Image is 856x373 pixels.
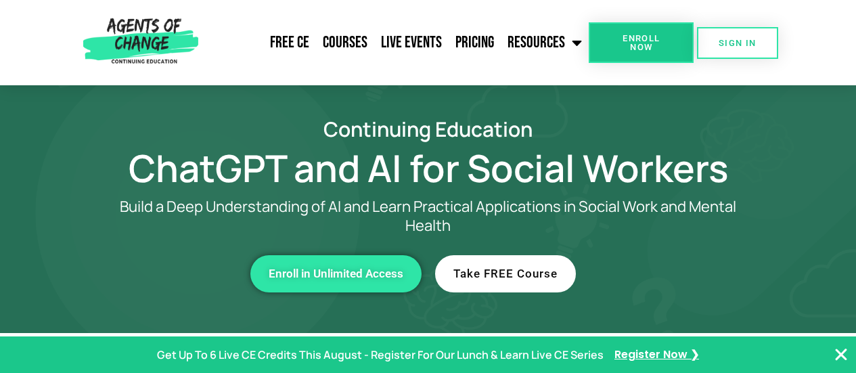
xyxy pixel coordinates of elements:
[250,255,422,292] a: Enroll in Unlimited Access
[610,34,672,51] span: Enroll Now
[43,119,814,139] h2: Continuing Education
[501,26,589,60] a: Resources
[453,268,558,280] span: Take FREE Course
[614,345,699,365] a: Register Now ❯
[833,347,849,363] button: Close Banner
[316,26,374,60] a: Courses
[719,39,757,47] span: SIGN IN
[263,26,316,60] a: Free CE
[697,27,778,59] a: SIGN IN
[157,345,604,365] p: Get Up To 6 Live CE Credits This August - Register For Our Lunch & Learn Live CE Series
[204,26,589,60] nav: Menu
[589,22,694,63] a: Enroll Now
[97,197,760,235] p: Build a Deep Understanding of AI and Learn Practical Applications in Social Work and Mental Health
[43,152,814,183] h1: ChatGPT and AI for Social Workers
[374,26,449,60] a: Live Events
[449,26,501,60] a: Pricing
[435,255,576,292] a: Take FREE Course
[269,268,403,280] span: Enroll in Unlimited Access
